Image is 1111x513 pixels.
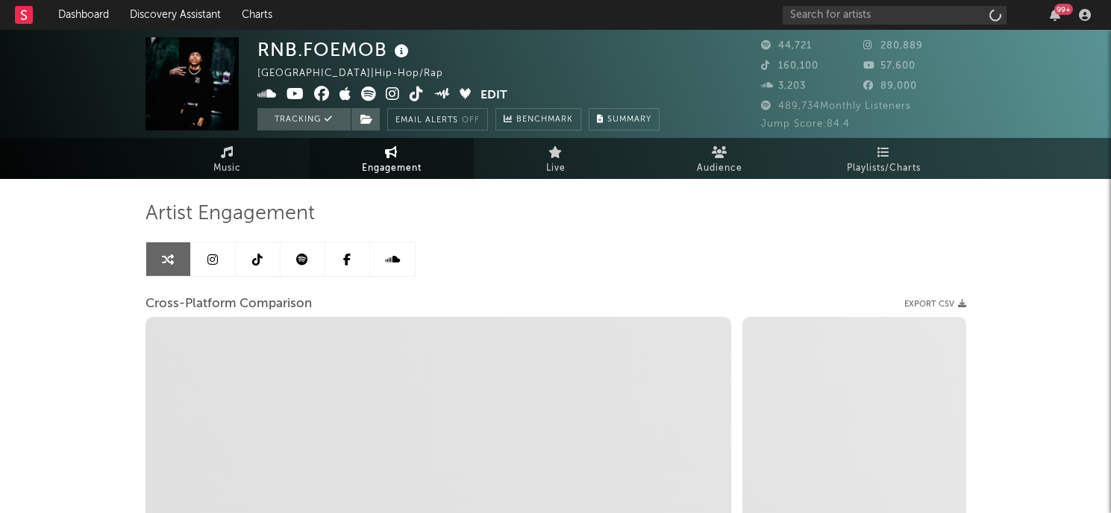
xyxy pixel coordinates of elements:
[1050,9,1060,21] button: 99+
[257,37,413,62] div: RNB.FOEMOB
[462,116,480,125] em: Off
[516,111,573,129] span: Benchmark
[546,160,566,177] span: Live
[607,116,651,124] span: Summary
[847,160,921,177] span: Playlists/Charts
[638,138,802,179] a: Audience
[904,300,966,309] button: Export CSV
[863,81,917,91] span: 89,000
[474,138,638,179] a: Live
[802,138,966,179] a: Playlists/Charts
[213,160,241,177] span: Music
[145,138,310,179] a: Music
[495,108,581,130] a: Benchmark
[310,138,474,179] a: Engagement
[145,295,312,313] span: Cross-Platform Comparison
[783,6,1007,25] input: Search for artists
[697,160,742,177] span: Audience
[863,41,923,51] span: 280,889
[257,65,460,83] div: [GEOGRAPHIC_DATA] | Hip-Hop/Rap
[481,86,507,105] button: Edit
[761,119,850,129] span: Jump Score: 84.4
[257,108,351,130] button: Tracking
[761,81,806,91] span: 3,203
[1054,4,1073,15] div: 99 +
[761,41,812,51] span: 44,721
[362,160,422,177] span: Engagement
[387,108,488,130] button: Email AlertsOff
[761,101,911,111] span: 489,734 Monthly Listeners
[145,205,315,223] span: Artist Engagement
[589,108,660,130] button: Summary
[761,61,819,71] span: 160,100
[863,61,916,71] span: 57,600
